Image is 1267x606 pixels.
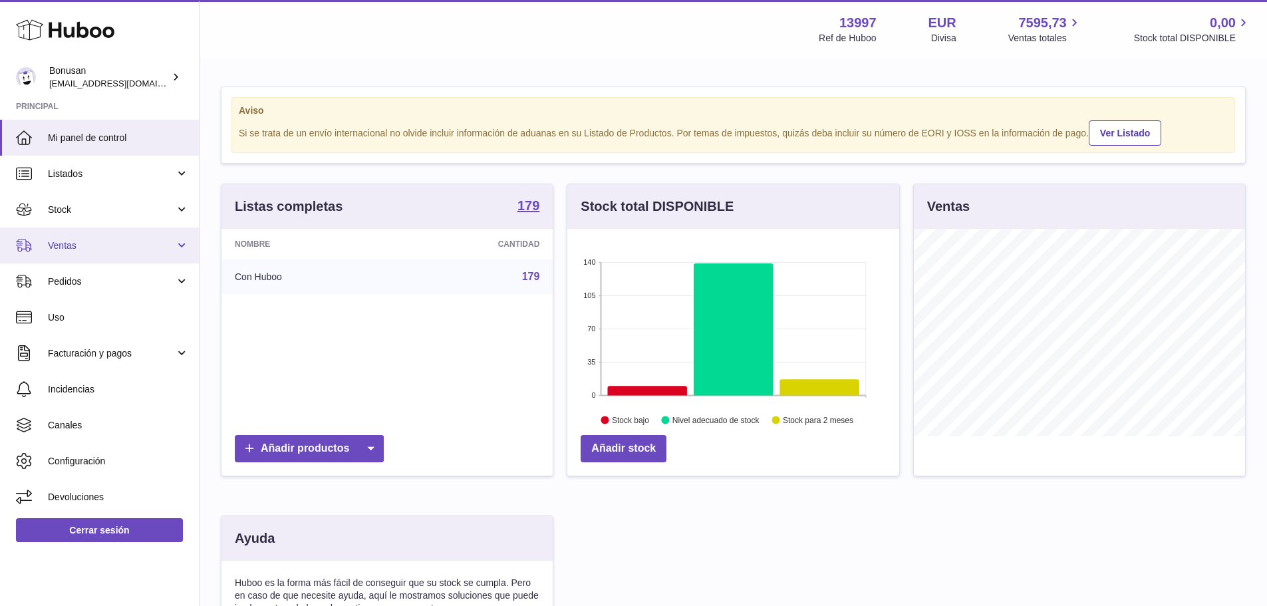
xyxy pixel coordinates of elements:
span: Pedidos [48,275,175,288]
span: Canales [48,419,189,432]
span: Facturación y pagos [48,347,175,360]
span: Stock total DISPONIBLE [1134,32,1251,45]
a: Cerrar sesión [16,518,183,542]
div: Si se trata de un envío internacional no olvide incluir información de aduanas en su Listado de P... [239,118,1228,146]
th: Nombre [221,229,394,259]
span: 0,00 [1210,14,1236,32]
span: 7595,73 [1018,14,1066,32]
span: Ventas [48,239,175,252]
h3: Ventas [927,198,970,216]
h3: Ayuda [235,530,275,547]
td: Con Huboo [221,259,394,294]
a: 0,00 Stock total DISPONIBLE [1134,14,1251,45]
a: 179 [522,271,540,282]
span: Ventas totales [1008,32,1082,45]
div: Divisa [931,32,956,45]
th: Cantidad [394,229,553,259]
span: Uso [48,311,189,324]
text: 140 [583,258,595,266]
strong: 13997 [839,14,877,32]
text: Nivel adecuado de stock [672,416,760,425]
span: Stock [48,204,175,216]
span: Listados [48,168,175,180]
text: 35 [588,358,596,366]
text: 70 [588,325,596,333]
img: info@bonusan.es [16,67,36,87]
text: 0 [592,391,596,399]
div: Ref de Huboo [819,32,876,45]
strong: 179 [517,199,539,212]
a: Añadir stock [581,435,666,462]
a: Ver Listado [1089,120,1161,146]
span: Configuración [48,455,189,468]
text: Stock para 2 meses [783,416,853,425]
a: 7595,73 Ventas totales [1008,14,1082,45]
a: 179 [517,199,539,215]
text: Stock bajo [612,416,649,425]
span: Mi panel de control [48,132,189,144]
h3: Listas completas [235,198,343,216]
div: Bonusan [49,65,169,90]
a: Añadir productos [235,435,384,462]
span: Devoluciones [48,491,189,504]
strong: Aviso [239,104,1228,117]
span: [EMAIL_ADDRESS][DOMAIN_NAME] [49,78,196,88]
span: Incidencias [48,383,189,396]
h3: Stock total DISPONIBLE [581,198,734,216]
strong: EUR [928,14,956,32]
text: 105 [583,291,595,299]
